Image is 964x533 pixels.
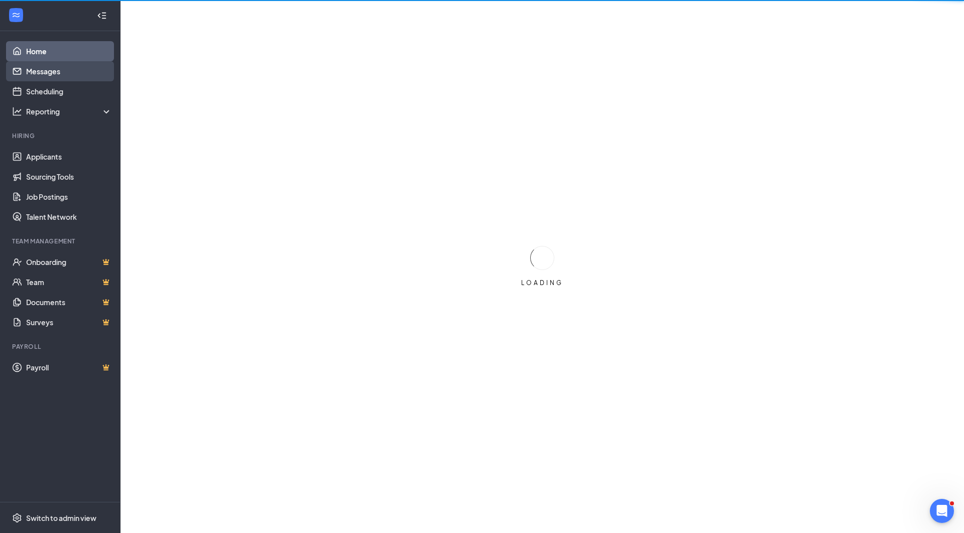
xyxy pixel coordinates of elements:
a: Home [26,41,112,61]
a: Messages [26,61,112,81]
iframe: Intercom live chat [930,499,954,523]
div: Reporting [26,106,112,116]
div: Switch to admin view [26,513,96,523]
a: SurveysCrown [26,312,112,332]
a: Sourcing Tools [26,167,112,187]
a: Applicants [26,147,112,167]
a: PayrollCrown [26,357,112,377]
a: TeamCrown [26,272,112,292]
div: Team Management [12,237,110,245]
div: Payroll [12,342,110,351]
div: LOADING [517,279,567,287]
a: Job Postings [26,187,112,207]
a: Scheduling [26,81,112,101]
div: Hiring [12,131,110,140]
svg: WorkstreamLogo [11,10,21,20]
a: DocumentsCrown [26,292,112,312]
a: OnboardingCrown [26,252,112,272]
svg: Settings [12,513,22,523]
a: Talent Network [26,207,112,227]
svg: Collapse [97,11,107,21]
svg: Analysis [12,106,22,116]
